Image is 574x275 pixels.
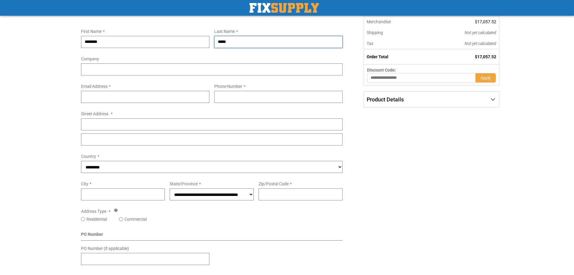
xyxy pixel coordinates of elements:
[81,84,108,89] span: Email Address
[367,68,396,72] span: Discount Code:
[475,54,496,59] span: $17,057.52
[214,29,235,34] span: Last Name
[81,56,99,61] span: Company
[81,111,108,116] span: Street Address
[364,38,424,49] th: Tax
[465,41,496,46] span: Not yet calculated
[81,246,129,251] span: PO Number (if applicable)
[86,216,107,222] label: Residential
[465,30,496,35] span: Not yet calculated
[81,209,106,214] span: Address Type
[170,181,198,186] span: State/Province
[214,84,242,89] span: Phone Number
[124,216,147,222] label: Commercial
[81,231,343,241] div: PO Number
[475,19,496,24] span: $17,057.52
[249,3,319,13] a: store logo
[367,96,404,103] span: Product Details
[81,29,102,34] span: First Name
[81,154,96,159] span: Country
[364,16,424,27] th: Merchandise
[480,75,491,80] span: Apply
[367,30,383,35] span: Shipping
[249,3,319,13] img: Fix Industrial Supply
[367,54,388,59] strong: Order Total
[259,181,289,186] span: Zip/Postal Code
[475,73,496,83] button: Apply
[81,181,88,186] span: City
